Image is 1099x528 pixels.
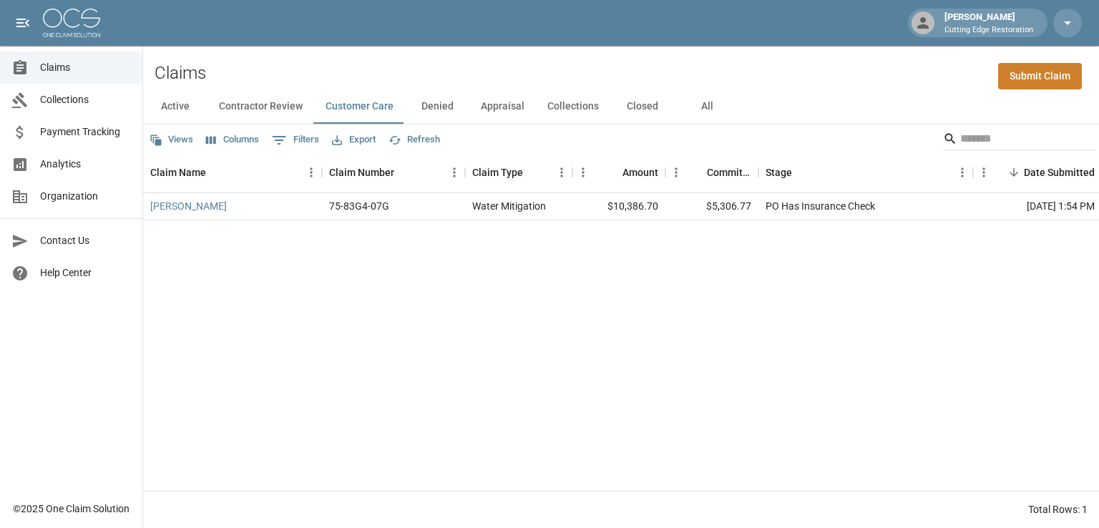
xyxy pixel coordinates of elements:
button: Menu [952,162,973,183]
div: Stage [766,152,792,192]
button: Active [143,89,207,124]
button: Views [146,129,197,151]
div: Claim Type [465,152,572,192]
button: Collections [536,89,610,124]
div: Committed Amount [707,152,751,192]
button: Customer Care [314,89,405,124]
div: Date Submitted [1024,152,1095,192]
button: Contractor Review [207,89,314,124]
button: Closed [610,89,675,124]
button: Sort [687,162,707,182]
button: Menu [665,162,687,183]
div: Total Rows: 1 [1028,502,1088,517]
button: Menu [444,162,465,183]
span: Organization [40,189,131,204]
div: $5,306.77 [665,193,758,220]
div: Water Mitigation [472,199,546,213]
div: Stage [758,152,973,192]
span: Help Center [40,265,131,280]
span: Collections [40,92,131,107]
button: Menu [551,162,572,183]
div: Claim Name [150,152,206,192]
button: Menu [572,162,594,183]
button: Denied [405,89,469,124]
button: Sort [602,162,622,182]
img: ocs-logo-white-transparent.png [43,9,100,37]
button: Menu [301,162,322,183]
div: Claim Type [472,152,523,192]
a: [PERSON_NAME] [150,199,227,213]
div: dynamic tabs [143,89,1099,124]
button: Sort [523,162,543,182]
button: Show filters [268,129,323,152]
button: Sort [1004,162,1024,182]
div: 75-83G4-07G [329,199,389,213]
p: Cutting Edge Restoration [944,24,1033,36]
h2: Claims [155,63,206,84]
button: Sort [394,162,414,182]
a: Submit Claim [998,63,1082,89]
button: Sort [206,162,226,182]
div: Claim Name [143,152,322,192]
div: Amount [572,152,665,192]
div: Claim Number [322,152,465,192]
span: Contact Us [40,233,131,248]
span: Payment Tracking [40,124,131,140]
div: © 2025 One Claim Solution [13,502,130,516]
button: Export [328,129,379,151]
button: Menu [973,162,995,183]
span: Claims [40,60,131,75]
button: All [675,89,739,124]
button: open drawer [9,9,37,37]
div: PO Has Insurance Check [766,199,875,213]
div: [PERSON_NAME] [939,10,1039,36]
div: Claim Number [329,152,394,192]
button: Appraisal [469,89,536,124]
button: Select columns [202,129,263,151]
div: Search [943,127,1096,153]
div: $10,386.70 [572,193,665,220]
div: Amount [622,152,658,192]
button: Refresh [385,129,444,151]
button: Sort [792,162,812,182]
span: Analytics [40,157,131,172]
div: Committed Amount [665,152,758,192]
